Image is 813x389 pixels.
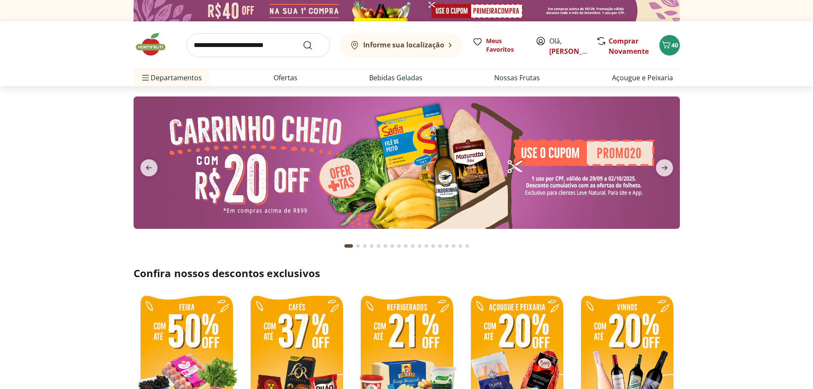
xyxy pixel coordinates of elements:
button: previous [134,159,164,176]
button: Go to page 18 from fs-carousel [464,236,471,256]
a: Bebidas Geladas [369,73,423,83]
h2: Confira nossos descontos exclusivos [134,266,680,280]
button: Go to page 12 from fs-carousel [423,236,430,256]
img: cupom [134,97,680,229]
input: search [186,33,330,57]
a: Comprar Novamente [609,36,649,56]
button: Go to page 5 from fs-carousel [375,236,382,256]
img: Hortifruti [134,32,176,57]
button: Go to page 3 from fs-carousel [361,236,368,256]
button: Go to page 9 from fs-carousel [402,236,409,256]
a: Meus Favoritos [472,37,525,54]
button: Carrinho [659,35,680,56]
button: Go to page 4 from fs-carousel [368,236,375,256]
b: Informe sua localização [363,40,444,50]
button: Go to page 8 from fs-carousel [396,236,402,256]
button: Go to page 2 from fs-carousel [355,236,361,256]
a: Açougue e Peixaria [612,73,673,83]
span: Olá, [549,36,587,56]
button: Go to page 13 from fs-carousel [430,236,437,256]
button: Go to page 7 from fs-carousel [389,236,396,256]
button: Submit Search [303,40,323,50]
button: Go to page 16 from fs-carousel [450,236,457,256]
button: Go to page 6 from fs-carousel [382,236,389,256]
button: Go to page 10 from fs-carousel [409,236,416,256]
button: next [649,159,680,176]
a: [PERSON_NAME] [549,47,605,56]
button: Current page from fs-carousel [343,236,355,256]
button: Go to page 11 from fs-carousel [416,236,423,256]
button: Informe sua localização [340,33,462,57]
button: Go to page 14 from fs-carousel [437,236,443,256]
span: Meus Favoritos [486,37,525,54]
a: Nossas Frutas [494,73,540,83]
a: Ofertas [274,73,297,83]
button: Menu [140,67,151,88]
button: Go to page 17 from fs-carousel [457,236,464,256]
span: Departamentos [140,67,202,88]
button: Go to page 15 from fs-carousel [443,236,450,256]
span: 40 [671,41,678,49]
